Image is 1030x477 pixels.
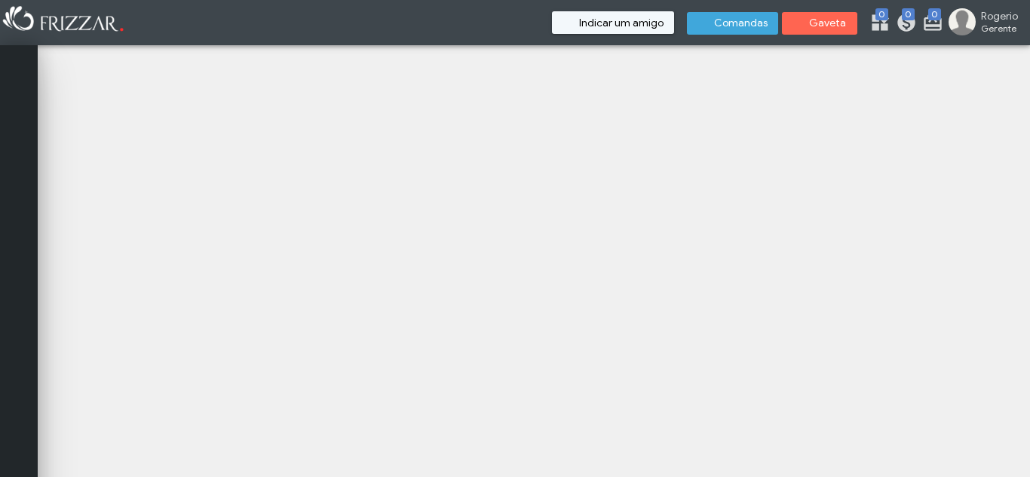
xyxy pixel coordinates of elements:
[981,10,1018,23] span: Rogerio
[928,8,941,20] span: 0
[875,8,888,20] span: 0
[782,12,857,35] button: Gaveta
[714,18,768,29] span: Comandas
[552,11,674,34] button: Indicar um amigo
[869,12,884,36] a: 0
[902,8,915,20] span: 0
[687,12,778,35] button: Comandas
[579,18,664,29] span: Indicar um amigo
[896,12,911,36] a: 0
[949,8,1022,38] a: Rogerio Gerente
[922,12,937,36] a: 0
[981,23,1018,34] span: Gerente
[809,18,847,29] span: Gaveta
